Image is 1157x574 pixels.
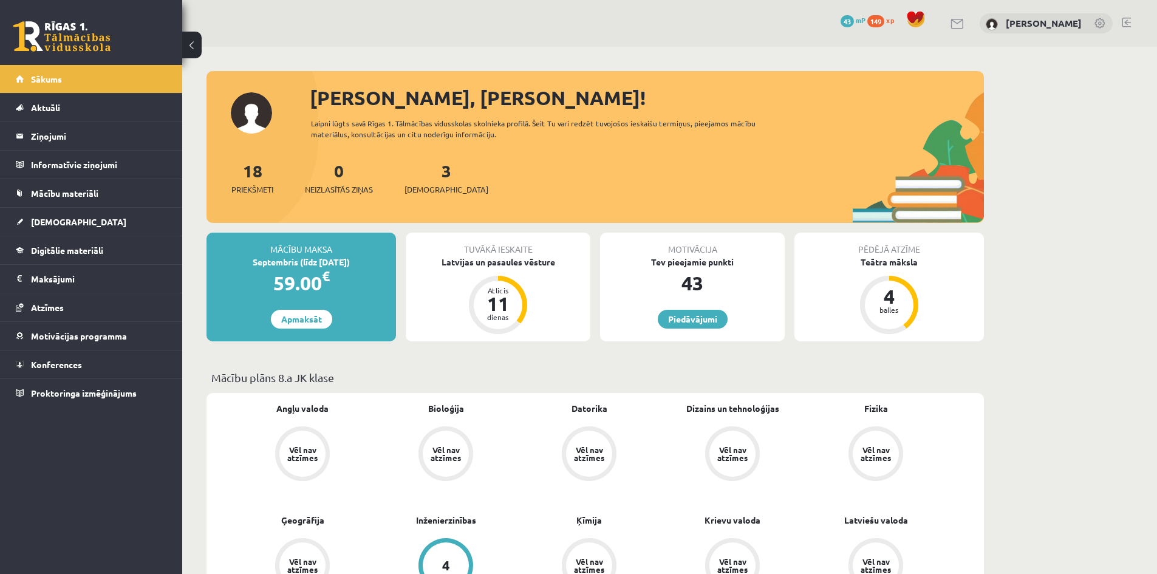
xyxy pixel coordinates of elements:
[13,21,111,52] a: Rīgas 1. Tālmācības vidusskola
[416,514,476,527] a: Inženierzinības
[31,330,127,341] span: Motivācijas programma
[31,302,64,313] span: Atzīmes
[281,514,324,527] a: Ģeogrāfija
[310,83,984,112] div: [PERSON_NAME], [PERSON_NAME]!
[31,188,98,199] span: Mācību materiāli
[864,402,888,415] a: Fizika
[322,267,330,285] span: €
[686,402,779,415] a: Dizains un tehnoloģijas
[31,73,62,84] span: Sākums
[206,268,396,298] div: 59.00
[16,94,167,121] a: Aktuāli
[658,310,728,329] a: Piedāvājumi
[867,15,884,27] span: 149
[31,388,137,398] span: Proktoringa izmēģinājums
[271,310,332,329] a: Apmaksāt
[231,426,374,483] a: Vēl nav atzīmes
[406,256,590,336] a: Latvijas un pasaules vēsture Atlicis 11 dienas
[794,256,984,268] div: Teātra māksla
[480,294,516,313] div: 11
[16,151,167,179] a: Informatīvie ziņojumi
[406,256,590,268] div: Latvijas un pasaules vēsture
[406,233,590,256] div: Tuvākā ieskaite
[31,122,167,150] legend: Ziņojumi
[600,268,785,298] div: 43
[480,313,516,321] div: dienas
[31,216,126,227] span: [DEMOGRAPHIC_DATA]
[859,446,893,462] div: Vēl nav atzīmes
[572,402,607,415] a: Datorika
[16,122,167,150] a: Ziņojumi
[16,322,167,350] a: Motivācijas programma
[715,558,749,573] div: Vēl nav atzīmes
[16,236,167,264] a: Digitālie materiāli
[305,160,373,196] a: 0Neizlasītās ziņas
[705,514,760,527] a: Krievu valoda
[856,15,865,25] span: mP
[572,446,606,462] div: Vēl nav atzīmes
[867,15,900,25] a: 149 xp
[31,359,82,370] span: Konferences
[305,183,373,196] span: Neizlasītās ziņas
[429,446,463,462] div: Vēl nav atzīmes
[16,179,167,207] a: Mācību materiāli
[886,15,894,25] span: xp
[600,256,785,268] div: Tev pieejamie punkti
[285,558,319,573] div: Vēl nav atzīmes
[428,402,464,415] a: Bioloģija
[231,160,273,196] a: 18Priekšmeti
[480,287,516,294] div: Atlicis
[859,558,893,573] div: Vēl nav atzīmes
[16,265,167,293] a: Maksājumi
[1006,17,1082,29] a: [PERSON_NAME]
[841,15,865,25] a: 43 mP
[276,402,329,415] a: Angļu valoda
[871,287,907,306] div: 4
[986,18,998,30] img: Ralfs Jēkabsons
[16,379,167,407] a: Proktoringa izmēģinājums
[844,514,908,527] a: Latviešu valoda
[804,426,947,483] a: Vēl nav atzīmes
[794,233,984,256] div: Pēdējā atzīme
[206,233,396,256] div: Mācību maksa
[794,256,984,336] a: Teātra māksla 4 balles
[841,15,854,27] span: 43
[31,265,167,293] legend: Maksājumi
[31,102,60,113] span: Aktuāli
[16,293,167,321] a: Atzīmes
[16,208,167,236] a: [DEMOGRAPHIC_DATA]
[374,426,517,483] a: Vēl nav atzīmes
[285,446,319,462] div: Vēl nav atzīmes
[517,426,661,483] a: Vēl nav atzīmes
[576,514,602,527] a: Ķīmija
[661,426,804,483] a: Vēl nav atzīmes
[572,558,606,573] div: Vēl nav atzīmes
[871,306,907,313] div: balles
[311,118,777,140] div: Laipni lūgts savā Rīgas 1. Tālmācības vidusskolas skolnieka profilā. Šeit Tu vari redzēt tuvojošo...
[31,151,167,179] legend: Informatīvie ziņojumi
[31,245,103,256] span: Digitālie materiāli
[404,160,488,196] a: 3[DEMOGRAPHIC_DATA]
[231,183,273,196] span: Priekšmeti
[211,369,979,386] p: Mācību plāns 8.a JK klase
[16,350,167,378] a: Konferences
[600,233,785,256] div: Motivācija
[442,559,450,572] div: 4
[16,65,167,93] a: Sākums
[715,446,749,462] div: Vēl nav atzīmes
[404,183,488,196] span: [DEMOGRAPHIC_DATA]
[206,256,396,268] div: Septembris (līdz [DATE])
